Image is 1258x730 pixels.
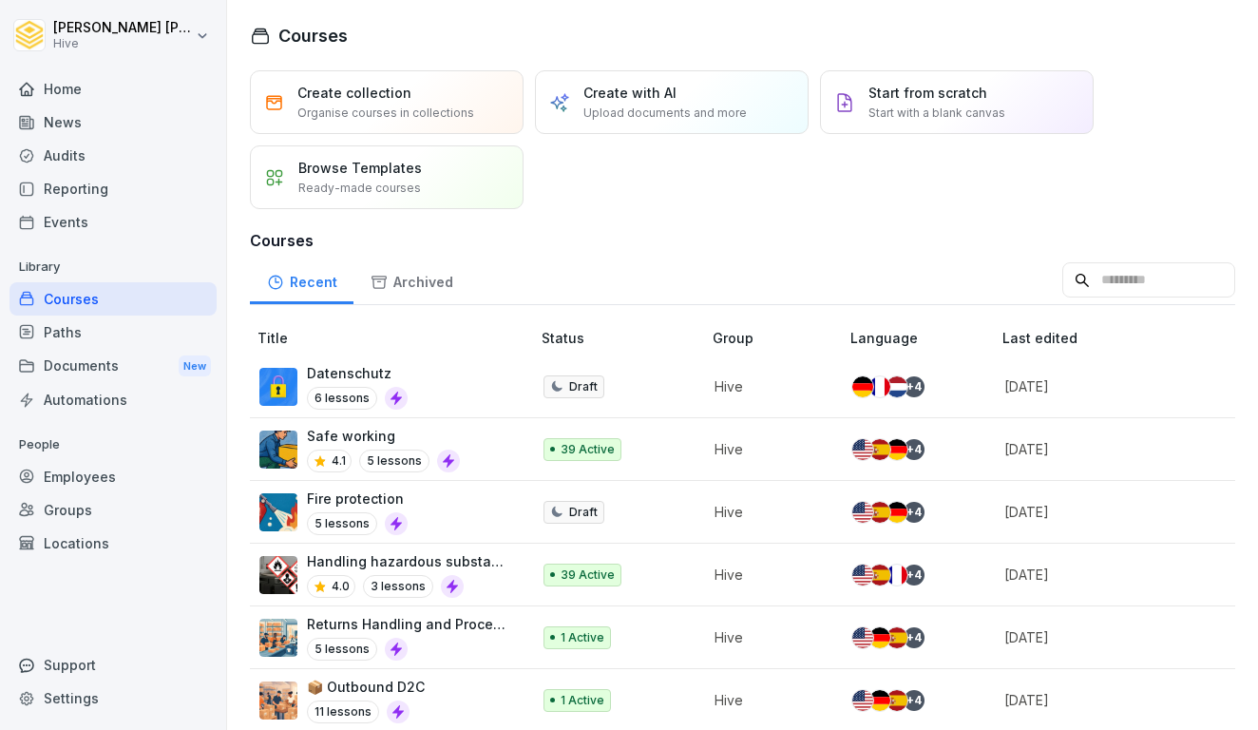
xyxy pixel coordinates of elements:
[250,256,353,304] a: Recent
[569,504,598,521] p: Draft
[852,565,873,586] img: us.svg
[715,376,820,396] p: Hive
[10,493,217,527] div: Groups
[869,502,890,523] img: es.svg
[307,363,408,383] p: Datenschutz
[869,690,890,711] img: de.svg
[10,349,217,384] div: Documents
[10,316,217,349] a: Paths
[179,355,211,377] div: New
[332,452,346,470] p: 4.1
[259,493,297,531] img: b0iy7e1gfawqjs4nezxuanzk.png
[10,460,217,493] a: Employees
[886,627,907,648] img: es.svg
[53,37,192,50] p: Hive
[10,383,217,416] a: Automations
[307,614,511,634] p: Returns Handling and Process Flow
[10,139,217,172] a: Audits
[297,105,474,122] p: Organise courses in collections
[583,105,747,122] p: Upload documents and more
[353,256,469,304] a: Archived
[359,450,429,472] p: 5 lessons
[10,205,217,239] a: Events
[850,328,995,348] p: Language
[904,565,924,586] div: + 4
[886,502,907,523] img: de.svg
[852,439,873,460] img: us.svg
[561,567,615,584] p: 39 Active
[904,439,924,460] div: + 4
[561,629,604,646] p: 1 Active
[307,512,377,535] p: 5 lessons
[852,690,873,711] img: us.svg
[53,20,192,36] p: [PERSON_NAME] [PERSON_NAME]
[869,439,890,460] img: es.svg
[307,701,379,723] p: 11 lessons
[852,502,873,523] img: us.svg
[307,387,377,410] p: 6 lessons
[561,441,615,458] p: 39 Active
[1004,627,1198,647] p: [DATE]
[715,565,820,585] p: Hive
[257,328,534,348] p: Title
[259,682,297,720] img: aul0s4anxaw34jzwydbhh5d5.png
[869,565,890,586] img: es.svg
[869,376,890,397] img: fr.svg
[715,502,820,522] p: Hive
[259,431,297,469] img: ns5fm27uu5em6705ixom0yjt.png
[363,575,433,598] p: 3 lessons
[1004,376,1198,396] p: [DATE]
[904,627,924,648] div: + 4
[278,23,348,48] h1: Courses
[10,72,217,106] a: Home
[904,502,924,523] div: + 4
[1004,439,1198,459] p: [DATE]
[332,578,350,595] p: 4.0
[297,83,411,103] p: Create collection
[542,328,705,348] p: Status
[1004,502,1198,522] p: [DATE]
[713,328,843,348] p: Group
[904,690,924,711] div: + 4
[852,376,873,397] img: de.svg
[886,690,907,711] img: es.svg
[1004,690,1198,710] p: [DATE]
[886,439,907,460] img: de.svg
[10,430,217,460] p: People
[886,565,907,586] img: fr.svg
[10,527,217,560] a: Locations
[868,105,1005,122] p: Start with a blank canvas
[298,158,422,178] p: Browse Templates
[583,83,677,103] p: Create with AI
[1002,328,1221,348] p: Last edited
[10,172,217,205] div: Reporting
[259,368,297,406] img: gp1n7epbxsf9lzaihqn479zn.png
[715,627,820,647] p: Hive
[10,282,217,316] a: Courses
[1004,565,1198,585] p: [DATE]
[886,376,907,397] img: nl.svg
[10,106,217,139] div: News
[298,180,421,197] p: Ready-made courses
[715,439,820,459] p: Hive
[10,682,217,715] a: Settings
[569,378,598,395] p: Draft
[259,556,297,594] img: ro33qf0i8ndaw7nkfv0stvse.png
[904,376,924,397] div: + 4
[307,551,511,571] p: Handling hazardous substances
[10,252,217,282] p: Library
[307,638,377,661] p: 5 lessons
[259,619,297,657] img: whxspouhdmc5dw11exs3agrf.png
[10,349,217,384] a: DocumentsNew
